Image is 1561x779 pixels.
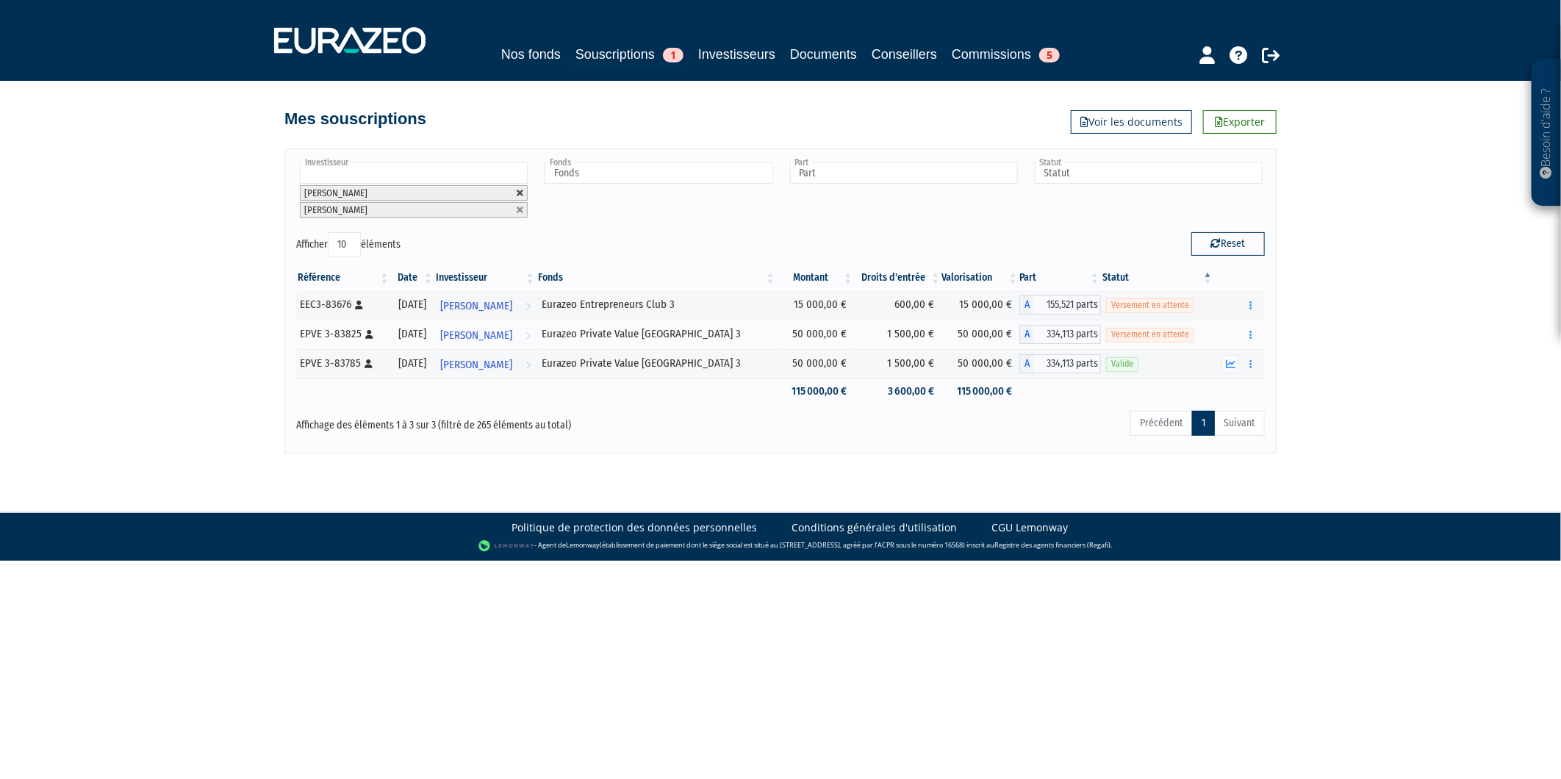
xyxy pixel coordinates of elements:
[941,265,1019,290] th: Valorisation: activer pour trier la colonne par ordre croissant
[395,356,429,371] div: [DATE]
[1019,325,1101,344] div: A - Eurazeo Private Value Europe 3
[854,265,941,290] th: Droits d'entrée: activer pour trier la colonne par ordre croissant
[1019,354,1034,373] span: A
[434,265,537,290] th: Investisseur: activer pour trier la colonne par ordre croissant
[1538,67,1555,199] p: Besoin d'aide ?
[1039,48,1060,62] span: 5
[777,349,855,378] td: 50 000,00 €
[941,349,1019,378] td: 50 000,00 €
[274,27,426,54] img: 1732889491-logotype_eurazeo_blanc_rvb.png
[854,349,941,378] td: 1 500,00 €
[994,540,1110,550] a: Registre des agents financiers (Regafi)
[390,265,434,290] th: Date: activer pour trier la colonne par ordre croissant
[296,232,401,257] label: Afficher éléments
[537,265,777,290] th: Fonds: activer pour trier la colonne par ordre croissant
[434,290,537,320] a: [PERSON_NAME]
[792,520,957,535] a: Conditions générales d'utilisation
[300,297,385,312] div: EEC3-83676
[1034,325,1101,344] span: 334,113 parts
[1071,110,1192,134] a: Voir les documents
[395,326,429,342] div: [DATE]
[542,326,772,342] div: Eurazeo Private Value [GEOGRAPHIC_DATA] 3
[284,110,426,128] h4: Mes souscriptions
[365,330,373,339] i: [Français] Personne physique
[941,378,1019,404] td: 115 000,00 €
[1019,295,1101,315] div: A - Eurazeo Entrepreneurs Club 3
[1019,265,1101,290] th: Part: activer pour trier la colonne par ordre croissant
[777,265,855,290] th: Montant: activer pour trier la colonne par ordre croissant
[941,320,1019,349] td: 50 000,00 €
[941,290,1019,320] td: 15 000,00 €
[777,290,855,320] td: 15 000,00 €
[854,320,941,349] td: 1 500,00 €
[1106,298,1194,312] span: Versement en attente
[575,44,683,67] a: Souscriptions1
[1101,265,1214,290] th: Statut : activer pour trier la colonne par ordre d&eacute;croissant
[1019,354,1101,373] div: A - Eurazeo Private Value Europe 3
[566,540,600,550] a: Lemonway
[790,44,857,65] a: Documents
[328,232,361,257] select: Afficheréléments
[395,297,429,312] div: [DATE]
[300,356,385,371] div: EPVE 3-83785
[542,297,772,312] div: Eurazeo Entrepreneurs Club 3
[1106,328,1194,342] span: Versement en attente
[1019,325,1034,344] span: A
[854,378,941,404] td: 3 600,00 €
[1191,232,1265,256] button: Reset
[440,351,512,378] span: [PERSON_NAME]
[1106,357,1138,371] span: Valide
[478,539,535,553] img: logo-lemonway.png
[434,320,537,349] a: [PERSON_NAME]
[698,44,775,65] a: Investisseurs
[300,326,385,342] div: EPVE 3-83825
[296,265,390,290] th: Référence : activer pour trier la colonne par ordre croissant
[434,349,537,378] a: [PERSON_NAME]
[777,320,855,349] td: 50 000,00 €
[991,520,1068,535] a: CGU Lemonway
[1192,411,1215,436] a: 1
[304,204,367,215] span: [PERSON_NAME]
[1034,354,1101,373] span: 334,113 parts
[525,322,531,349] i: Voir l'investisseur
[512,520,757,535] a: Politique de protection des données personnelles
[663,48,683,62] span: 1
[296,409,687,433] div: Affichage des éléments 1 à 3 sur 3 (filtré de 265 éléments au total)
[304,187,367,198] span: [PERSON_NAME]
[440,292,512,320] span: [PERSON_NAME]
[501,44,561,65] a: Nos fonds
[525,351,531,378] i: Voir l'investisseur
[872,44,937,65] a: Conseillers
[1203,110,1277,134] a: Exporter
[440,322,512,349] span: [PERSON_NAME]
[1034,295,1101,315] span: 155,521 parts
[525,292,531,320] i: Voir l'investisseur
[365,359,373,368] i: [Français] Personne physique
[952,44,1060,65] a: Commissions5
[777,378,855,404] td: 115 000,00 €
[854,290,941,320] td: 600,00 €
[1019,295,1034,315] span: A
[355,301,363,309] i: [Français] Personne physique
[15,539,1546,553] div: - Agent de (établissement de paiement dont le siège social est situé au [STREET_ADDRESS], agréé p...
[542,356,772,371] div: Eurazeo Private Value [GEOGRAPHIC_DATA] 3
